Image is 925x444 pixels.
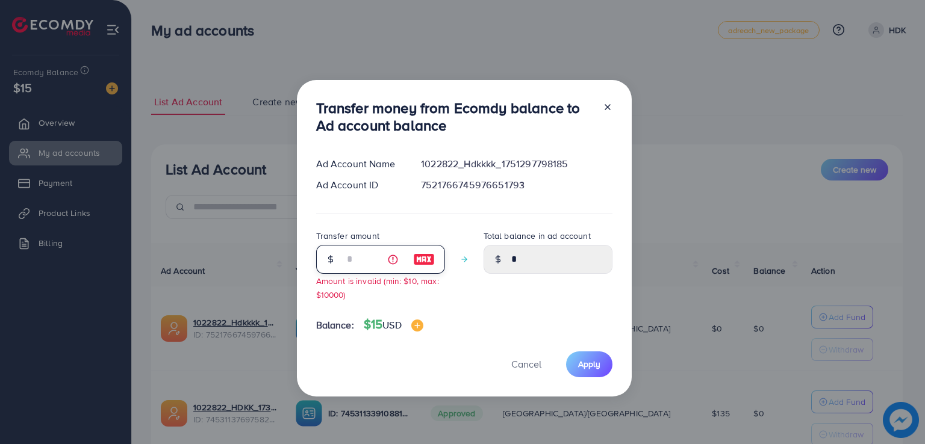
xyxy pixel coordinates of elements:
span: Cancel [511,357,541,371]
span: USD [382,318,401,331]
button: Cancel [496,351,556,377]
h4: $15 [364,317,423,332]
div: 1022822_Hdkkkk_1751297798185 [411,157,621,171]
img: image [413,252,435,267]
small: Amount is invalid (min: $10, max: $10000) [316,275,439,300]
span: Apply [578,358,600,370]
span: Balance: [316,318,354,332]
button: Apply [566,351,612,377]
h3: Transfer money from Ecomdy balance to Ad account balance [316,99,593,134]
img: image [411,319,423,331]
label: Total balance in ad account [484,230,591,242]
label: Transfer amount [316,230,379,242]
div: 7521766745976651793 [411,178,621,192]
div: Ad Account Name [307,157,412,171]
div: Ad Account ID [307,178,412,192]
